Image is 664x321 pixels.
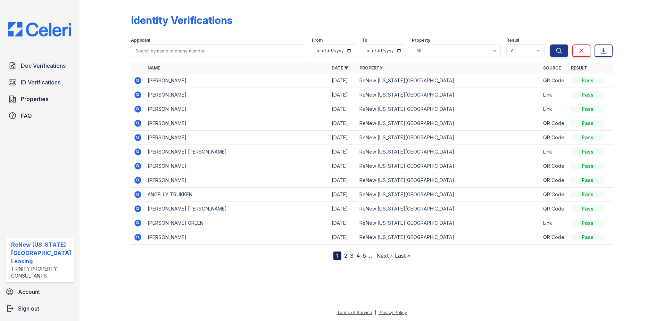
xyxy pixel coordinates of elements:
td: [PERSON_NAME] [PERSON_NAME] [145,202,329,216]
span: FAQ [21,112,32,120]
td: ReNew [US_STATE][GEOGRAPHIC_DATA] [357,116,541,131]
span: Account [18,288,40,296]
td: QR Code [540,188,568,202]
td: [PERSON_NAME] [145,88,329,102]
a: 4 [356,252,360,259]
a: Doc Verifications [6,59,74,73]
td: [DATE] [329,173,357,188]
span: … [369,252,374,260]
td: [DATE] [329,188,357,202]
a: Next › [376,252,392,259]
td: ReNew [US_STATE][GEOGRAPHIC_DATA] [357,88,541,102]
div: Pass [571,191,604,198]
td: [DATE] [329,159,357,173]
td: [PERSON_NAME] [145,102,329,116]
td: [DATE] [329,230,357,245]
a: Sign out [3,302,77,315]
td: ReNew [US_STATE][GEOGRAPHIC_DATA] [357,188,541,202]
a: Source [543,65,561,71]
td: [DATE] [329,131,357,145]
div: Pass [571,205,604,212]
div: Pass [571,163,604,170]
td: [PERSON_NAME] [145,173,329,188]
td: [PERSON_NAME] [145,131,329,145]
td: [PERSON_NAME] [145,230,329,245]
a: Privacy Policy [379,310,407,315]
td: ReNew [US_STATE][GEOGRAPHIC_DATA] [357,216,541,230]
div: Identity Verifications [131,14,232,26]
div: Pass [571,120,604,127]
div: Pass [571,148,604,155]
label: Result [506,38,519,43]
td: ReNew [US_STATE][GEOGRAPHIC_DATA] [357,102,541,116]
label: Property [412,38,430,43]
td: QR Code [540,202,568,216]
span: Sign out [18,304,39,313]
td: ANGELLY TRUKKEN [145,188,329,202]
a: Date ▼ [332,65,348,71]
a: Name [148,65,160,71]
label: Applicant [131,38,150,43]
td: QR Code [540,159,568,173]
div: | [375,310,376,315]
td: Link [540,88,568,102]
a: Result [571,65,587,71]
div: Pass [571,234,604,241]
td: [PERSON_NAME] GREEN [145,216,329,230]
a: Last » [395,252,410,259]
td: ReNew [US_STATE][GEOGRAPHIC_DATA] [357,173,541,188]
td: ReNew [US_STATE][GEOGRAPHIC_DATA] [357,131,541,145]
td: ReNew [US_STATE][GEOGRAPHIC_DATA] [357,202,541,216]
label: From [312,38,323,43]
td: ReNew [US_STATE][GEOGRAPHIC_DATA] [357,145,541,159]
a: FAQ [6,109,74,123]
input: Search by name or phone number [131,44,307,57]
td: [PERSON_NAME] [PERSON_NAME] [145,145,329,159]
div: ReNew [US_STATE][GEOGRAPHIC_DATA] Leasing [11,240,71,265]
td: [PERSON_NAME] [145,159,329,173]
img: CE_Logo_Blue-a8612792a0a2168367f1c8372b55b34899dd931a85d93a1a3d3e32e68fde9ad4.png [3,22,77,36]
td: QR Code [540,131,568,145]
div: Pass [571,220,604,227]
td: [DATE] [329,145,357,159]
div: Pass [571,77,604,84]
a: 2 [344,252,347,259]
td: Link [540,216,568,230]
td: [PERSON_NAME] [145,116,329,131]
td: QR Code [540,74,568,88]
div: Pass [571,106,604,113]
span: Properties [21,95,48,103]
td: ReNew [US_STATE][GEOGRAPHIC_DATA] [357,74,541,88]
td: QR Code [540,230,568,245]
label: To [362,38,367,43]
td: ReNew [US_STATE][GEOGRAPHIC_DATA] [357,159,541,173]
td: ReNew [US_STATE][GEOGRAPHIC_DATA] [357,230,541,245]
td: [DATE] [329,202,357,216]
a: 5 [363,252,366,259]
td: [PERSON_NAME] [145,74,329,88]
td: QR Code [540,173,568,188]
div: 1 [333,252,341,260]
span: Doc Verifications [21,61,66,70]
div: Pass [571,177,604,184]
td: [DATE] [329,88,357,102]
div: Pass [571,91,604,98]
div: Trinity Property Consultants [11,265,71,279]
td: [DATE] [329,102,357,116]
td: [DATE] [329,116,357,131]
a: 3 [350,252,354,259]
a: Account [3,285,77,299]
td: [DATE] [329,216,357,230]
a: ID Verifications [6,75,74,89]
td: Link [540,145,568,159]
td: Link [540,102,568,116]
a: Property [359,65,383,71]
td: [DATE] [329,74,357,88]
a: Properties [6,92,74,106]
a: Terms of Service [337,310,372,315]
div: Pass [571,134,604,141]
span: ID Verifications [21,78,60,87]
td: QR Code [540,116,568,131]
